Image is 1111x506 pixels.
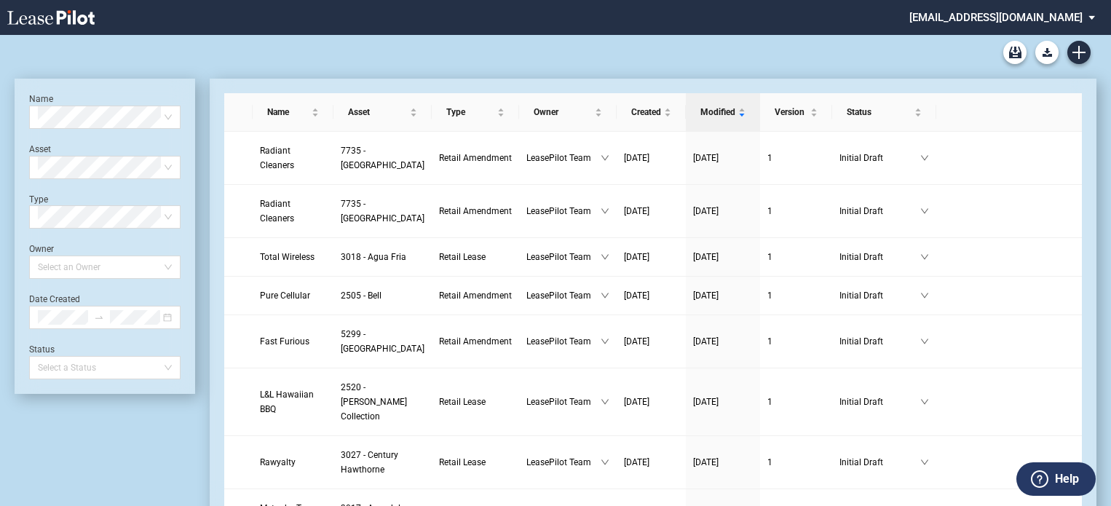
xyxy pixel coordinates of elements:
[700,105,735,119] span: Modified
[253,93,333,132] th: Name
[693,206,719,216] span: [DATE]
[519,93,617,132] th: Owner
[260,455,326,470] a: Rawyalty
[767,290,772,301] span: 1
[439,288,512,303] a: Retail Amendment
[29,194,48,205] label: Type
[446,105,494,119] span: Type
[624,397,649,407] span: [DATE]
[260,336,309,347] span: Fast Furious
[601,398,609,406] span: down
[260,457,296,467] span: Rawyalty
[767,457,772,467] span: 1
[526,455,601,470] span: LeasePilot Team
[439,455,512,470] a: Retail Lease
[439,206,512,216] span: Retail Amendment
[439,252,486,262] span: Retail Lease
[767,206,772,216] span: 1
[341,199,424,224] span: 7735 - Preston Hollow
[439,153,512,163] span: Retail Amendment
[839,151,920,165] span: Initial Draft
[1055,470,1079,489] label: Help
[341,143,424,173] a: 7735 - [GEOGRAPHIC_DATA]
[920,458,929,467] span: down
[348,105,407,119] span: Asset
[341,327,424,356] a: 5299 - [GEOGRAPHIC_DATA]
[760,93,832,132] th: Version
[260,199,294,224] span: Radiant Cleaners
[260,334,326,349] a: Fast Furious
[526,395,601,409] span: LeasePilot Team
[693,395,753,409] a: [DATE]
[439,457,486,467] span: Retail Lease
[686,93,760,132] th: Modified
[601,458,609,467] span: down
[439,151,512,165] a: Retail Amendment
[29,244,54,254] label: Owner
[341,380,424,424] a: 2520 - [PERSON_NAME] Collection
[534,105,592,119] span: Owner
[624,288,679,303] a: [DATE]
[94,312,104,323] span: to
[341,288,424,303] a: 2505 - Bell
[260,288,326,303] a: Pure Cellular
[601,291,609,300] span: down
[920,337,929,346] span: down
[439,336,512,347] span: Retail Amendment
[693,204,753,218] a: [DATE]
[839,204,920,218] span: Initial Draft
[439,334,512,349] a: Retail Amendment
[267,105,309,119] span: Name
[624,395,679,409] a: [DATE]
[601,207,609,216] span: down
[767,204,825,218] a: 1
[260,290,310,301] span: Pure Cellular
[341,146,424,170] span: 7735 - Preston Hollow
[29,294,80,304] label: Date Created
[1003,41,1027,64] a: Archive
[767,153,772,163] span: 1
[624,151,679,165] a: [DATE]
[775,105,807,119] span: Version
[624,455,679,470] a: [DATE]
[439,250,512,264] a: Retail Lease
[341,250,424,264] a: 3018 - Agua Fria
[1031,41,1063,64] md-menu: Download Blank Form List
[767,250,825,264] a: 1
[341,448,424,477] a: 3027 - Century Hawthorne
[624,457,649,467] span: [DATE]
[920,253,929,261] span: down
[260,390,314,414] span: L&L Hawaiian BBQ
[767,336,772,347] span: 1
[260,250,326,264] a: Total Wireless
[693,457,719,467] span: [DATE]
[29,144,51,154] label: Asset
[341,252,406,262] span: 3018 - Agua Fria
[767,334,825,349] a: 1
[624,334,679,349] a: [DATE]
[839,250,920,264] span: Initial Draft
[920,291,929,300] span: down
[432,93,519,132] th: Type
[439,395,512,409] a: Retail Lease
[624,153,649,163] span: [DATE]
[601,154,609,162] span: down
[624,250,679,264] a: [DATE]
[624,204,679,218] a: [DATE]
[693,397,719,407] span: [DATE]
[526,250,601,264] span: LeasePilot Team
[693,334,753,349] a: [DATE]
[439,204,512,218] a: Retail Amendment
[693,288,753,303] a: [DATE]
[341,382,407,422] span: 2520 - Cordova Collection
[920,398,929,406] span: down
[341,290,381,301] span: 2505 - Bell
[624,206,649,216] span: [DATE]
[617,93,686,132] th: Created
[767,455,825,470] a: 1
[260,252,315,262] span: Total Wireless
[832,93,936,132] th: Status
[624,336,649,347] span: [DATE]
[260,197,326,226] a: Radiant Cleaners
[767,288,825,303] a: 1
